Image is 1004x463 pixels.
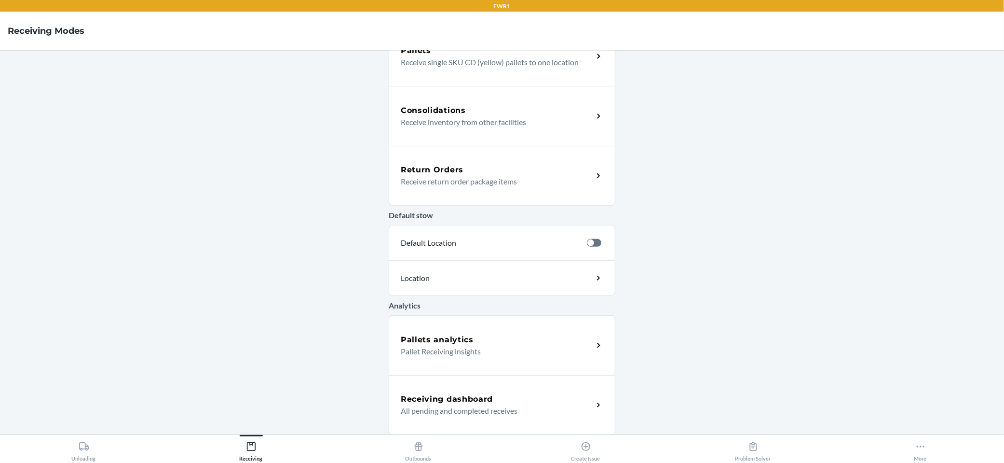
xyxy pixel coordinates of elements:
a: PalletsReceive single SKU CD (yellow) pallets to one location [389,26,615,86]
div: Receiving [240,437,263,462]
a: Return OrdersReceive return order package items [389,146,615,206]
h5: Pallets [401,45,431,56]
h5: Pallets analytics [401,334,474,346]
div: Unloading [72,437,96,462]
div: Problem Solver [735,437,771,462]
div: More [914,437,927,462]
p: Pallet Receiving insights [401,346,585,357]
a: Location [389,260,615,296]
h5: Receiving dashboard [401,393,493,405]
p: Receive single SKU CD (yellow) pallets to one location [401,56,585,68]
p: Receive return order package items [401,176,585,187]
p: Default stow [389,210,615,221]
button: Outbounds [335,435,502,462]
p: EWR1 [494,2,511,11]
p: All pending and completed receives [401,405,585,417]
p: Receive inventory from other facilities [401,116,585,128]
button: Create Issue [502,435,669,462]
div: Outbounds [406,437,432,462]
h5: Consolidations [401,105,466,116]
h4: Receiving Modes [8,25,84,37]
button: More [837,435,1004,462]
p: Location [401,272,515,284]
p: Default Location [401,237,579,249]
a: Receiving dashboardAll pending and completed receives [389,375,615,435]
a: ConsolidationsReceive inventory from other facilities [389,86,615,146]
a: Pallets analyticsPallet Receiving insights [389,315,615,375]
p: Analytics [389,300,615,311]
button: Receiving [167,435,335,462]
div: Create Issue [571,437,600,462]
h5: Return Orders [401,164,463,176]
button: Problem Solver [669,435,837,462]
